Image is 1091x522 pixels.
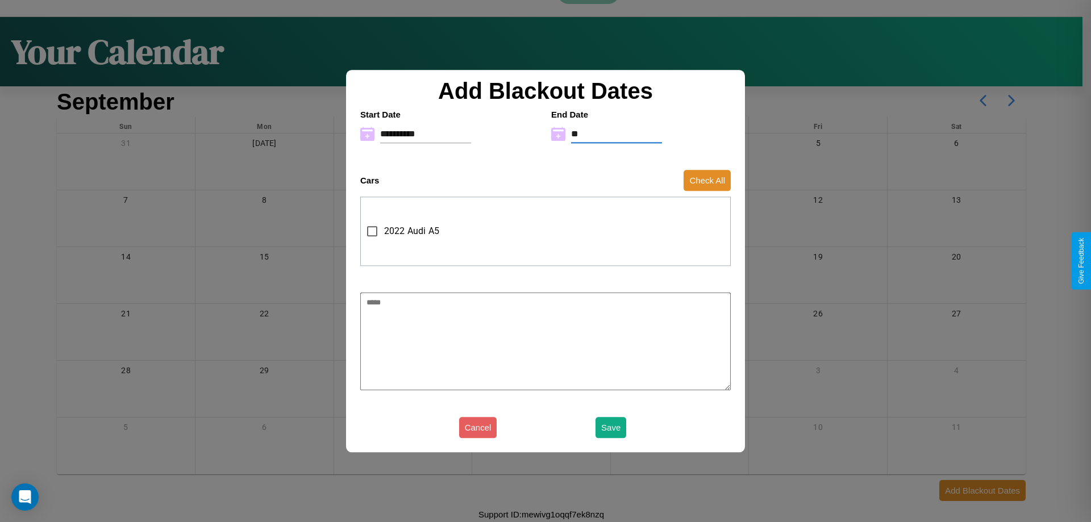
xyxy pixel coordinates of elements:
[384,224,439,238] span: 2022 Audi A5
[360,176,379,185] h4: Cars
[459,417,497,438] button: Cancel
[355,78,736,104] h2: Add Blackout Dates
[596,417,626,438] button: Save
[684,170,731,191] button: Check All
[11,483,39,511] div: Open Intercom Messenger
[360,110,540,119] h4: Start Date
[551,110,731,119] h4: End Date
[1077,238,1085,284] div: Give Feedback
